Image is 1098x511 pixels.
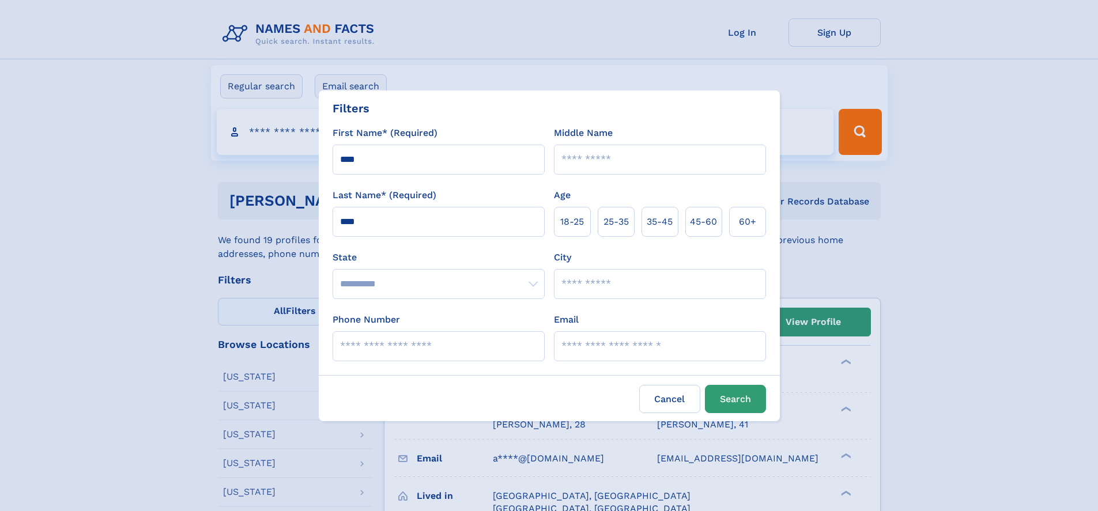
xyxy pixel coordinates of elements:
[554,251,571,264] label: City
[333,100,369,117] div: Filters
[647,215,673,229] span: 35‑45
[739,215,756,229] span: 60+
[603,215,629,229] span: 25‑35
[554,313,579,327] label: Email
[554,188,571,202] label: Age
[560,215,584,229] span: 18‑25
[690,215,717,229] span: 45‑60
[333,251,545,264] label: State
[639,385,700,413] label: Cancel
[554,126,613,140] label: Middle Name
[333,313,400,327] label: Phone Number
[333,188,436,202] label: Last Name* (Required)
[333,126,437,140] label: First Name* (Required)
[705,385,766,413] button: Search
